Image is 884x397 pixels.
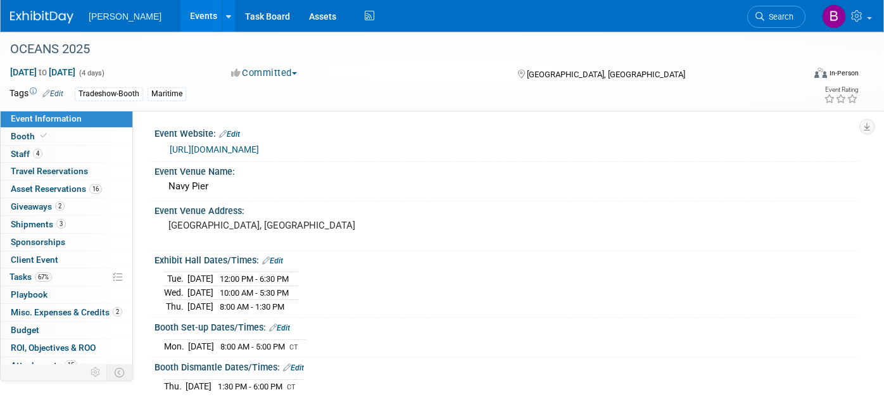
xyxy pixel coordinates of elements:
[1,163,132,180] a: Travel Reservations
[1,146,132,163] a: Staff4
[1,198,132,215] a: Giveaways2
[11,219,66,229] span: Shipments
[155,251,859,267] div: Exhibit Hall Dates/Times:
[155,318,859,334] div: Booth Set-up Dates/Times:
[220,302,284,312] span: 8:00 AM - 1:30 PM
[822,4,846,28] img: Buse Onen
[155,162,859,178] div: Event Venue Name:
[65,360,77,370] span: 15
[11,113,82,123] span: Event Information
[11,149,42,159] span: Staff
[764,12,793,22] span: Search
[747,6,805,28] a: Search
[9,272,52,282] span: Tasks
[187,286,213,300] td: [DATE]
[11,131,49,141] span: Booth
[11,184,102,194] span: Asset Reservations
[11,325,39,335] span: Budget
[85,364,107,381] td: Personalize Event Tab Strip
[155,201,859,217] div: Event Venue Address:
[262,256,283,265] a: Edit
[113,307,122,317] span: 2
[11,307,122,317] span: Misc. Expenses & Credits
[287,383,296,391] span: CT
[829,68,859,78] div: In-Person
[1,180,132,198] a: Asset Reservations16
[35,272,52,282] span: 67%
[1,110,132,127] a: Event Information
[107,364,133,381] td: Toggle Event Tabs
[89,11,161,22] span: [PERSON_NAME]
[164,272,187,286] td: Tue.
[220,288,289,298] span: 10:00 AM - 5:30 PM
[1,322,132,339] a: Budget
[1,357,132,374] a: Attachments15
[1,128,132,145] a: Booth
[9,87,63,101] td: Tags
[269,324,290,332] a: Edit
[289,343,298,351] span: CT
[186,379,212,393] td: [DATE]
[78,69,104,77] span: (4 days)
[283,363,304,372] a: Edit
[733,66,859,85] div: Event Format
[11,289,47,299] span: Playbook
[155,358,859,374] div: Booth Dismantle Dates/Times:
[187,299,213,313] td: [DATE]
[1,251,132,268] a: Client Event
[11,360,77,370] span: Attachments
[164,286,187,300] td: Wed.
[227,66,302,80] button: Committed
[11,201,65,211] span: Giveaways
[56,219,66,229] span: 3
[218,382,282,391] span: 1:30 PM - 6:00 PM
[164,177,849,196] div: Navy Pier
[33,149,42,158] span: 4
[148,87,186,101] div: Maritime
[164,299,187,313] td: Thu.
[75,87,143,101] div: Tradeshow-Booth
[814,68,827,78] img: Format-Inperson.png
[188,339,214,353] td: [DATE]
[37,67,49,77] span: to
[1,216,132,233] a: Shipments3
[527,70,685,79] span: [GEOGRAPHIC_DATA], [GEOGRAPHIC_DATA]
[55,201,65,211] span: 2
[1,234,132,251] a: Sponsorships
[220,342,285,351] span: 8:00 AM - 5:00 PM
[1,304,132,321] a: Misc. Expenses & Credits2
[164,379,186,393] td: Thu.
[155,124,859,141] div: Event Website:
[1,268,132,286] a: Tasks67%
[6,38,786,61] div: OCEANS 2025
[219,130,240,139] a: Edit
[89,184,102,194] span: 16
[164,339,188,353] td: Mon.
[170,144,259,154] a: [URL][DOMAIN_NAME]
[168,220,434,231] pre: [GEOGRAPHIC_DATA], [GEOGRAPHIC_DATA]
[11,255,58,265] span: Client Event
[11,237,65,247] span: Sponsorships
[42,89,63,98] a: Edit
[187,272,213,286] td: [DATE]
[9,66,76,78] span: [DATE] [DATE]
[41,132,47,139] i: Booth reservation complete
[1,339,132,356] a: ROI, Objectives & ROO
[824,87,858,93] div: Event Rating
[10,11,73,23] img: ExhibitDay
[11,343,96,353] span: ROI, Objectives & ROO
[220,274,289,284] span: 12:00 PM - 6:30 PM
[11,166,88,176] span: Travel Reservations
[1,286,132,303] a: Playbook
